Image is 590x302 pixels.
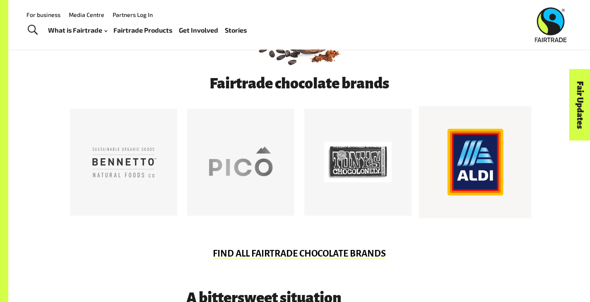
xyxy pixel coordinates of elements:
[113,11,153,18] a: Partners Log In
[113,24,172,36] a: Fairtrade Products
[225,24,247,36] a: Stories
[22,20,43,40] a: Toggle Search
[213,249,386,259] a: FIND ALL FAIRTRADE CHOCOLATE BRANDS
[108,76,491,92] h3: Fairtrade chocolate brands
[535,7,567,42] img: Fairtrade Australia New Zealand logo
[179,24,218,36] a: Get Involved
[26,11,60,18] a: For business
[69,11,104,18] a: Media Centre
[48,24,107,36] a: What is Fairtrade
